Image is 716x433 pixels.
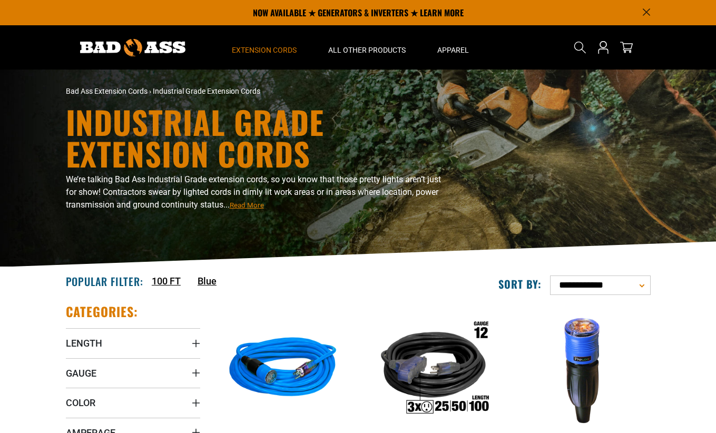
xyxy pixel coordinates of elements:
[328,45,406,55] span: All Other Products
[66,388,200,417] summary: Color
[66,86,450,97] nav: breadcrumbs
[216,25,312,70] summary: Extension Cords
[152,274,181,288] a: 100 FT
[66,87,148,95] a: Bad Ass Extension Cords
[66,367,96,379] span: Gauge
[230,201,264,209] span: Read More
[149,87,151,95] span: ›
[66,358,200,388] summary: Gauge
[80,39,185,56] img: Bad Ass Extension Cords
[66,274,143,288] h2: Popular Filter:
[153,87,260,95] span: Industrial Grade Extension Cords
[66,328,200,358] summary: Length
[517,309,650,430] img: DIY 15A-125V Click-to-Lock Lighted Connector
[66,173,450,211] p: We’re talking Bad Ass Industrial Grade extension cords, so you know that those pretty lights aren...
[66,303,139,320] h2: Categories:
[437,45,469,55] span: Apparel
[232,45,297,55] span: Extension Cords
[572,39,589,56] summary: Search
[421,25,485,70] summary: Apparel
[498,277,542,291] label: Sort by:
[312,25,421,70] summary: All Other Products
[367,309,499,430] img: Outdoor Dual Lighted 3-Outlet Extension Cord w/ Safety CGM
[66,397,95,409] span: Color
[66,106,450,169] h1: Industrial Grade Extension Cords
[66,337,102,349] span: Length
[198,274,217,288] a: Blue
[217,309,349,430] img: blue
